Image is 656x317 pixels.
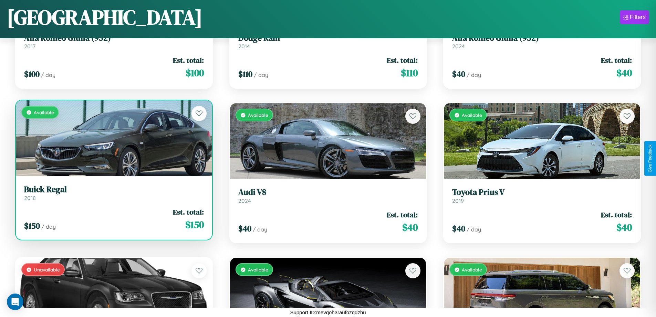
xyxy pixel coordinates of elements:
div: Give Feedback [648,145,653,172]
span: $ 100 [186,66,204,80]
span: / day [253,226,267,233]
span: Available [248,267,268,273]
span: $ 150 [24,220,40,231]
span: $ 40 [402,220,418,234]
span: / day [467,226,481,233]
h1: [GEOGRAPHIC_DATA] [7,3,202,31]
span: $ 100 [24,68,40,80]
span: $ 150 [185,218,204,231]
span: Est. total: [173,55,204,65]
span: 2024 [452,43,465,50]
span: Available [248,112,268,118]
span: / day [41,71,55,78]
span: Est. total: [173,207,204,217]
span: / day [41,223,56,230]
span: $ 110 [238,68,252,80]
span: / day [254,71,268,78]
span: 2014 [238,43,250,50]
div: Filters [630,14,646,21]
span: $ 40 [452,223,465,234]
a: Buick Regal2018 [24,185,204,201]
a: Toyota Prius V2019 [452,187,632,204]
a: Alfa Romeo Giulia (952)2024 [452,33,632,50]
span: Available [462,267,482,273]
a: Alfa Romeo Giulia (952)2017 [24,33,204,50]
a: Dodge Ram2014 [238,33,418,50]
span: Unavailable [34,267,60,273]
a: Audi V82024 [238,187,418,204]
span: Est. total: [601,55,632,65]
span: Available [462,112,482,118]
span: Est. total: [601,210,632,220]
span: Est. total: [387,210,418,220]
span: $ 40 [616,66,632,80]
span: 2017 [24,43,35,50]
h3: Toyota Prius V [452,187,632,197]
span: 2019 [452,197,464,204]
span: $ 40 [616,220,632,234]
span: 2018 [24,195,36,201]
div: Open Intercom Messenger [7,294,23,310]
span: Available [34,109,54,115]
span: Est. total: [387,55,418,65]
button: Filters [620,10,649,24]
p: Support ID: mevqoh3raufozqdzhu [290,308,366,317]
span: $ 40 [238,223,251,234]
span: $ 40 [452,68,465,80]
h3: Buick Regal [24,185,204,195]
span: / day [467,71,481,78]
span: 2024 [238,197,251,204]
span: $ 110 [401,66,418,80]
h3: Audi V8 [238,187,418,197]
